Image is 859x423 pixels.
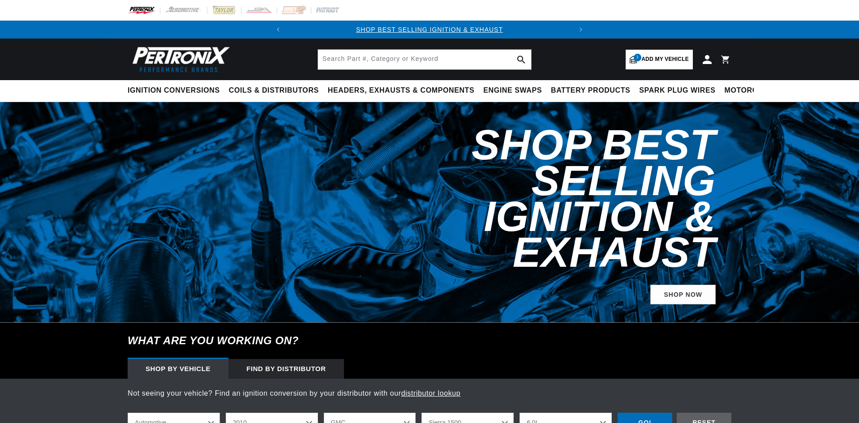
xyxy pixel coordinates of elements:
[479,80,546,101] summary: Engine Swaps
[720,80,782,101] summary: Motorcycle
[650,285,716,305] a: SHOP NOW
[287,25,572,34] div: 1 of 2
[128,44,231,75] img: Pertronix
[105,323,754,359] h6: What are you working on?
[333,127,716,270] h2: Shop Best Selling Ignition & Exhaust
[626,50,693,69] a: 1Add my vehicle
[228,359,344,379] div: Find by Distributor
[511,50,531,69] button: search button
[128,388,731,399] p: Not seeing your vehicle? Find an ignition conversion by your distributor with our
[635,80,720,101] summary: Spark Plug Wires
[318,50,531,69] input: Search Part #, Category or Keyword
[128,359,228,379] div: Shop by vehicle
[105,21,754,38] slideshow-component: Translation missing: en.sections.announcements.announcement_bar
[639,86,715,95] span: Spark Plug Wires
[401,389,461,397] a: distributor lookup
[634,54,641,61] span: 1
[224,80,323,101] summary: Coils & Distributors
[128,80,224,101] summary: Ignition Conversions
[641,55,689,64] span: Add my vehicle
[128,86,220,95] span: Ignition Conversions
[229,86,319,95] span: Coils & Distributors
[356,26,503,33] a: SHOP BEST SELLING IGNITION & EXHAUST
[546,80,635,101] summary: Battery Products
[269,21,287,38] button: Translation missing: en.sections.announcements.previous_announcement
[551,86,630,95] span: Battery Products
[323,80,479,101] summary: Headers, Exhausts & Components
[287,25,572,34] div: Announcement
[725,86,778,95] span: Motorcycle
[483,86,542,95] span: Engine Swaps
[572,21,590,38] button: Translation missing: en.sections.announcements.next_announcement
[328,86,474,95] span: Headers, Exhausts & Components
